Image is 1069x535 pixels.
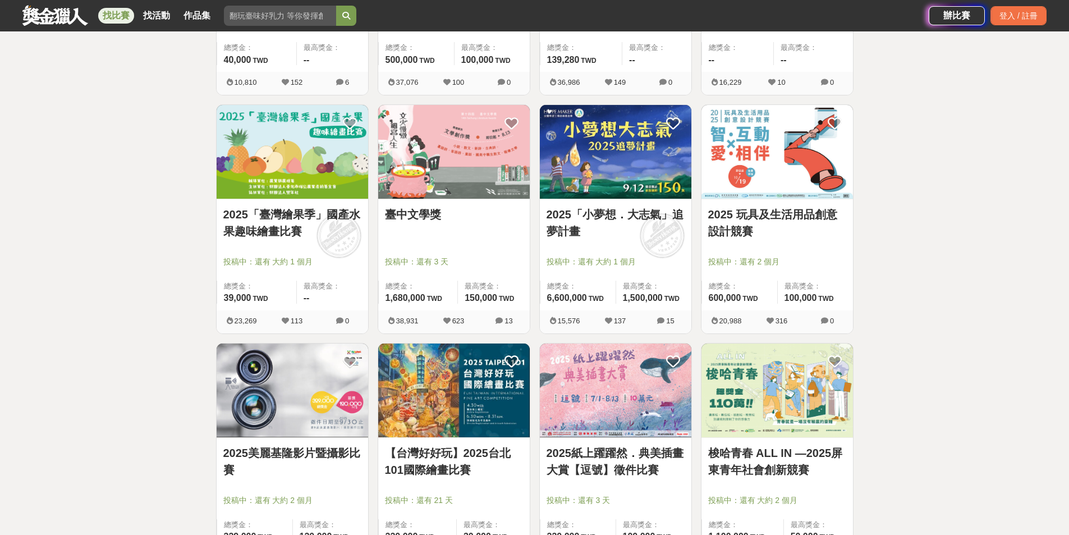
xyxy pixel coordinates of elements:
span: 137 [614,317,626,325]
div: 登入 / 註冊 [990,6,1047,25]
span: 0 [668,78,672,86]
span: 投稿中：還有 21 天 [385,495,523,506]
span: 15,576 [558,317,580,325]
span: 投稿中：還有 大約 2 個月 [223,495,361,506]
span: TWD [589,295,604,303]
span: 113 [291,317,303,325]
span: -- [304,293,310,303]
img: Cover Image [217,105,368,199]
span: 總獎金： [547,281,609,292]
a: 梭哈青春 ALL IN —2025屏東青年社會創新競賽 [708,445,846,478]
span: 100,000 [784,293,817,303]
span: 投稿中：還有 3 天 [547,495,685,506]
span: 15 [666,317,674,325]
span: 139,280 [547,55,580,65]
span: 13 [504,317,512,325]
span: 1,680,000 [386,293,425,303]
a: Cover Image [378,344,530,438]
a: 2025「臺灣繪果季」國產水果趣味繪畫比賽 [223,206,361,240]
span: 最高獎金： [304,42,361,53]
span: 最高獎金： [791,519,846,531]
img: Cover Image [378,105,530,199]
span: 最高獎金： [781,42,846,53]
span: 總獎金： [224,281,290,292]
a: 找比賽 [98,8,134,24]
span: 投稿中：還有 3 天 [385,256,523,268]
span: 500,000 [386,55,418,65]
img: Cover Image [540,344,691,437]
span: 152 [291,78,303,86]
span: TWD [581,57,596,65]
span: 投稿中：還有 2 個月 [708,256,846,268]
span: 0 [830,317,834,325]
span: 149 [614,78,626,86]
span: 最高獎金： [464,519,523,531]
span: 40,000 [224,55,251,65]
span: 最高獎金： [304,281,361,292]
a: 辦比賽 [929,6,985,25]
span: 0 [345,317,349,325]
span: 總獎金： [224,519,286,531]
span: TWD [499,295,514,303]
span: 最高獎金： [784,281,846,292]
span: 總獎金： [547,42,616,53]
span: 最高獎金： [300,519,361,531]
a: Cover Image [217,344,368,438]
a: 2025美麗基隆影片暨攝影比賽 [223,445,361,478]
span: 1,500,000 [623,293,663,303]
span: -- [781,55,787,65]
span: 100 [452,78,465,86]
span: 623 [452,317,465,325]
a: 2025 玩具及生活用品創意設計競賽 [708,206,846,240]
a: 2025紙上躍躍然．典美插畫大賞【逗號】徵件比賽 [547,445,685,478]
span: 投稿中：還有 大約 1 個月 [547,256,685,268]
span: 600,000 [709,293,741,303]
span: 總獎金： [709,519,777,531]
span: 37,076 [396,78,419,86]
span: 總獎金： [547,519,609,531]
span: TWD [253,295,268,303]
span: 6,600,000 [547,293,587,303]
span: -- [629,55,635,65]
span: 10 [777,78,785,86]
span: 投稿中：還有 大約 1 個月 [223,256,361,268]
span: -- [304,55,310,65]
span: TWD [427,295,442,303]
span: 38,931 [396,317,419,325]
span: 0 [507,78,511,86]
span: 最高獎金： [623,519,685,531]
span: TWD [818,295,833,303]
span: 6 [345,78,349,86]
img: Cover Image [217,344,368,437]
span: 最高獎金： [465,281,522,292]
span: 總獎金： [709,281,770,292]
span: 23,269 [235,317,257,325]
span: 總獎金： [709,42,767,53]
span: 最高獎金： [629,42,684,53]
img: Cover Image [701,105,853,199]
span: 10,810 [235,78,257,86]
span: -- [709,55,715,65]
span: 最高獎金： [623,281,685,292]
span: TWD [742,295,758,303]
img: Cover Image [701,344,853,437]
span: TWD [253,57,268,65]
span: TWD [419,57,434,65]
a: 臺中文學獎 [385,206,523,223]
img: Cover Image [540,105,691,199]
span: TWD [664,295,680,303]
span: 總獎金： [386,281,451,292]
a: 2025「小夢想．大志氣」追夢計畫 [547,206,685,240]
span: 316 [776,317,788,325]
span: 投稿中：還有 大約 2 個月 [708,495,846,506]
span: 100,000 [461,55,494,65]
span: 36,986 [558,78,580,86]
span: 150,000 [465,293,497,303]
span: 總獎金： [386,42,447,53]
a: 【台灣好好玩】2025台北101國際繪畫比賽 [385,445,523,478]
span: 總獎金： [386,519,449,531]
span: 總獎金： [224,42,290,53]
